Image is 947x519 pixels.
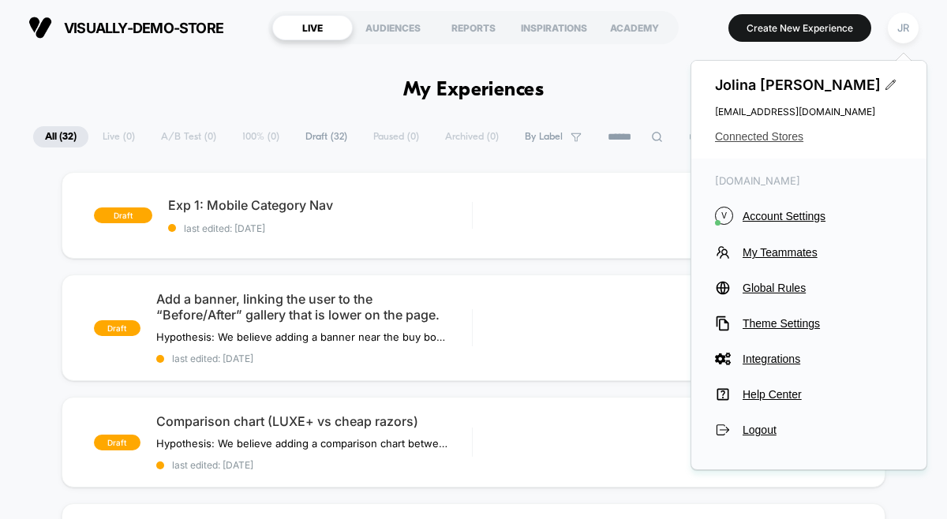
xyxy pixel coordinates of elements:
[168,197,472,213] span: Exp 1: Mobile Category Nav
[743,246,903,259] span: My Teammates
[743,388,903,401] span: Help Center
[594,15,675,40] div: ACADEMY
[743,317,903,330] span: Theme Settings
[433,15,514,40] div: REPORTS
[743,353,903,365] span: Integrations
[715,245,903,260] button: My Teammates
[353,15,433,40] div: AUDIENCES
[715,422,903,438] button: Logout
[715,207,733,225] i: V
[156,437,449,450] span: Hypothesis: We believe adding a comparison chart between LUXE+ and cheap razors will improve conv...
[94,320,140,336] span: draft
[64,20,223,36] span: visually-demo-store
[888,13,919,43] div: JR
[33,126,88,147] span: All ( 32 )
[525,131,563,143] span: By Label
[715,130,903,143] button: Connected Stores
[156,330,449,343] span: Hypothesis: We believe adding a banner near the buy box that links users directly to the Before/A...
[743,424,903,436] span: Logout
[715,207,903,225] button: VAccount Settings
[728,14,871,42] button: Create New Experience
[715,280,903,296] button: Global Rules
[272,15,353,40] div: LIVE
[715,174,903,187] span: [DOMAIN_NAME]
[156,291,472,323] span: Add a banner, linking the user to the “Before/After” gallery that is lower on the page.
[743,282,903,294] span: Global Rules
[156,459,472,471] span: last edited: [DATE]
[94,435,140,450] span: draft
[715,106,903,118] span: [EMAIL_ADDRESS][DOMAIN_NAME]
[94,207,152,223] span: draft
[883,12,923,44] button: JR
[294,126,359,147] span: Draft ( 32 )
[24,15,228,40] button: visually-demo-store
[168,222,472,234] span: last edited: [DATE]
[715,77,903,93] span: Jolina [PERSON_NAME]
[743,210,903,222] span: Account Settings
[28,16,52,39] img: Visually logo
[715,316,903,331] button: Theme Settings
[715,351,903,367] button: Integrations
[514,15,594,40] div: INSPIRATIONS
[156,353,472,364] span: last edited: [DATE]
[156,413,472,429] span: Comparison chart (LUXE+ vs cheap razors)
[403,79,545,102] h1: My Experiences
[715,386,903,402] button: Help Center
